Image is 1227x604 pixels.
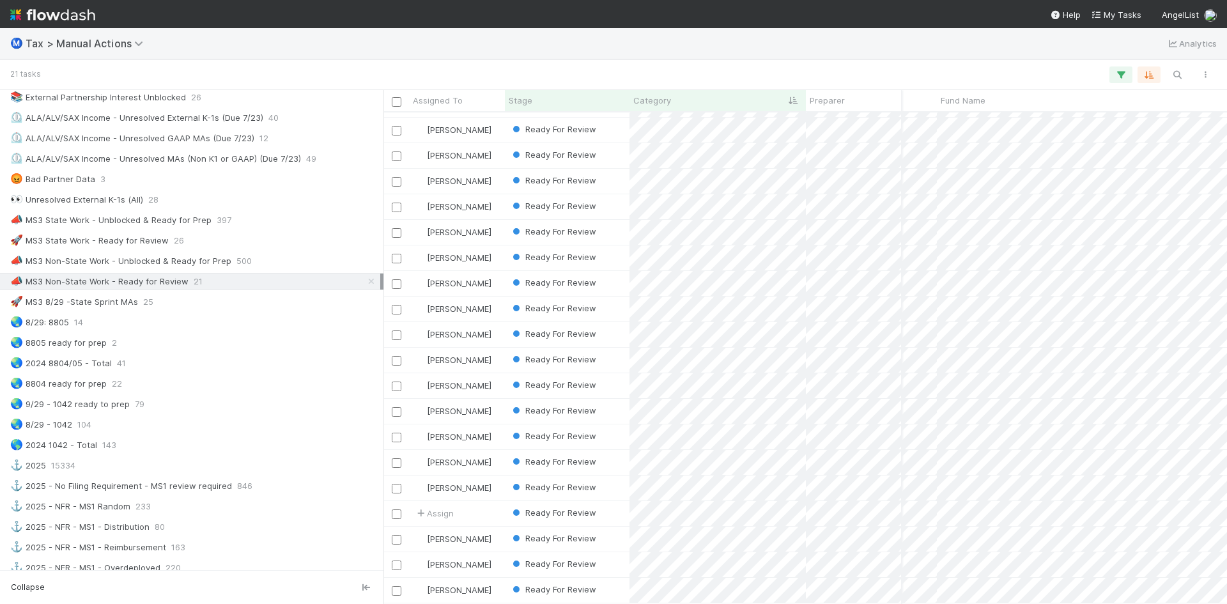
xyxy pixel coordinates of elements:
[510,430,596,442] div: Ready For Review
[392,254,401,263] input: Toggle Row Selected
[427,559,491,569] span: [PERSON_NAME]
[427,329,491,339] span: [PERSON_NAME]
[414,507,454,520] span: Assign
[10,458,46,474] div: 2025
[10,214,23,225] span: 📣
[10,439,23,450] span: 🌎
[10,132,23,143] span: ⏲️
[810,94,845,107] span: Preparer
[509,94,532,107] span: Stage
[414,123,491,136] div: [PERSON_NAME]
[10,560,160,576] div: 2025 - NFR - MS1 - Overdeployed
[392,535,401,545] input: Toggle Row Selected
[415,150,425,160] img: avatar_e41e7ae5-e7d9-4d8d-9f56-31b0d7a2f4fd.png
[510,354,596,364] span: Ready For Review
[510,226,596,236] span: Ready For Review
[1050,8,1081,21] div: Help
[1091,8,1141,21] a: My Tasks
[415,355,425,365] img: avatar_cfa6ccaa-c7d9-46b3-b608-2ec56ecf97ad.png
[10,396,130,412] div: 9/29 - 1042 ready to prep
[10,91,23,102] span: 📚
[10,110,263,126] div: ALA/ALV/SAX Income - Unresolved External K-1s (Due 7/23)
[510,225,596,238] div: Ready For Review
[194,274,203,290] span: 21
[427,355,491,365] span: [PERSON_NAME]
[427,534,491,544] span: [PERSON_NAME]
[392,586,401,596] input: Toggle Row Selected
[10,562,23,573] span: ⚓
[392,228,401,238] input: Toggle Row Selected
[427,457,491,467] span: [PERSON_NAME]
[26,37,150,50] span: Tax > Manual Actions
[10,378,23,389] span: 🌏
[510,482,596,492] span: Ready For Review
[117,355,126,371] span: 41
[510,303,596,313] span: Ready For Review
[415,329,425,339] img: avatar_e41e7ae5-e7d9-4d8d-9f56-31b0d7a2f4fd.png
[510,583,596,596] div: Ready For Review
[392,561,401,570] input: Toggle Row Selected
[414,532,491,545] div: [PERSON_NAME]
[10,294,138,310] div: MS3 8/29 -State Sprint MAs
[510,329,596,339] span: Ready For Review
[10,194,23,205] span: 👀
[10,519,150,535] div: 2025 - NFR - MS1 - Distribution
[392,433,401,442] input: Toggle Row Selected
[510,353,596,366] div: Ready For Review
[392,177,401,187] input: Toggle Row Selected
[392,407,401,417] input: Toggle Row Selected
[268,110,279,126] span: 40
[392,356,401,366] input: Toggle Row Selected
[10,4,95,26] img: logo-inverted-e16ddd16eac7371096b0.svg
[135,396,144,412] span: 79
[237,478,252,494] span: 846
[10,521,23,532] span: ⚓
[1204,9,1217,22] img: avatar_e41e7ae5-e7d9-4d8d-9f56-31b0d7a2f4fd.png
[427,304,491,314] span: [PERSON_NAME]
[510,405,596,415] span: Ready For Review
[10,480,23,491] span: ⚓
[10,500,23,511] span: ⚓
[427,176,491,186] span: [PERSON_NAME]
[10,235,23,245] span: 🚀
[510,456,596,467] span: Ready For Review
[100,171,105,187] span: 3
[10,355,112,371] div: 2024 8804/05 - Total
[427,227,491,237] span: [PERSON_NAME]
[510,507,596,518] span: Ready For Review
[415,585,425,595] img: avatar_711f55b7-5a46-40da-996f-bc93b6b86381.png
[392,97,401,107] input: Toggle All Rows Selected
[414,226,491,238] div: [PERSON_NAME]
[10,539,166,555] div: 2025 - NFR - MS1 - Reimbursement
[10,192,143,208] div: Unresolved External K-1s (All)
[415,534,425,544] img: avatar_d45d11ee-0024-4901-936f-9df0a9cc3b4e.png
[413,94,463,107] span: Assigned To
[414,149,491,162] div: [PERSON_NAME]
[112,376,122,392] span: 22
[10,296,23,307] span: 🚀
[10,417,72,433] div: 8/29 - 1042
[415,176,425,186] img: avatar_711f55b7-5a46-40da-996f-bc93b6b86381.png
[414,481,491,494] div: [PERSON_NAME]
[510,124,596,134] span: Ready For Review
[414,379,491,392] div: [PERSON_NAME]
[10,335,107,351] div: 8805 ready for prep
[414,405,491,417] div: [PERSON_NAME]
[10,112,23,123] span: ⏲️
[415,431,425,442] img: avatar_cfa6ccaa-c7d9-46b3-b608-2ec56ecf97ad.png
[414,456,491,468] div: [PERSON_NAME]
[414,584,491,596] div: [PERSON_NAME]
[191,89,201,105] span: 26
[415,125,425,135] img: avatar_d45d11ee-0024-4901-936f-9df0a9cc3b4e.png
[10,233,169,249] div: MS3 State Work - Ready for Review
[510,380,596,390] span: Ready For Review
[427,431,491,442] span: [PERSON_NAME]
[10,419,23,430] span: 🌏
[306,151,316,167] span: 49
[392,203,401,212] input: Toggle Row Selected
[392,305,401,314] input: Toggle Row Selected
[10,314,69,330] div: 8/29: 8805
[427,406,491,416] span: [PERSON_NAME]
[510,252,596,262] span: Ready For Review
[414,277,491,290] div: [PERSON_NAME]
